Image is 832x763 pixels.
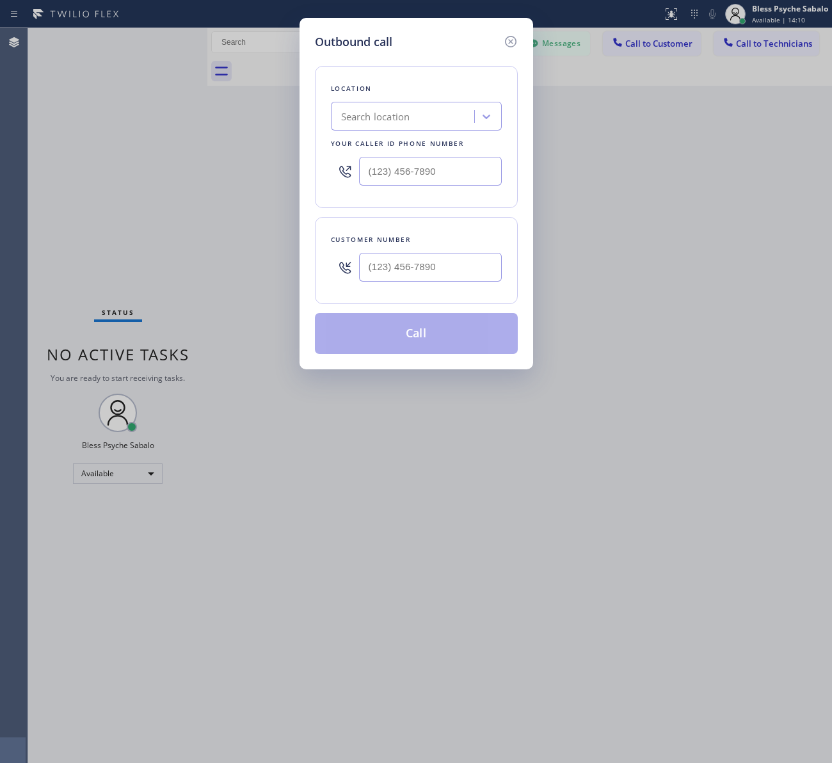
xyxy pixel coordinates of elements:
div: Search location [341,109,410,124]
button: Call [315,313,518,354]
h5: Outbound call [315,33,392,51]
div: Location [331,82,502,95]
input: (123) 456-7890 [359,253,502,282]
div: Customer number [331,233,502,246]
div: Your caller id phone number [331,137,502,150]
input: (123) 456-7890 [359,157,502,186]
